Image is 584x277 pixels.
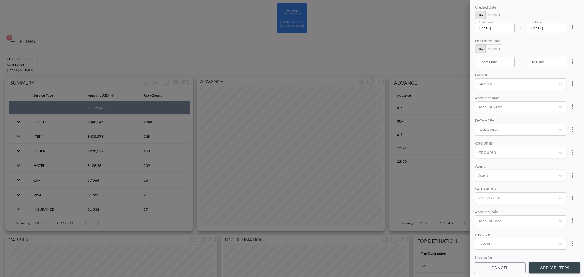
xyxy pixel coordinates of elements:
button: more [566,215,579,227]
div: Departure Date [475,39,566,44]
div: Account Code [475,209,566,215]
input: YYYY-MM-DD [527,23,567,33]
div: SALE ORDER [475,187,566,192]
div: GROUP [475,73,566,78]
button: more [566,237,579,250]
div: Created Date [475,5,566,11]
button: more [566,169,579,181]
input: YYYY-MM-DD [527,57,567,67]
button: more [566,101,579,113]
button: Month [485,11,502,19]
button: more [566,78,579,90]
button: Day [475,44,486,53]
button: Month [485,44,502,53]
button: more [566,55,579,67]
input: YYYY-MM-DD [475,23,515,33]
label: To Date [531,20,541,24]
input: YYYY-MM-DD [475,57,515,67]
button: more [566,123,579,136]
p: – [520,58,522,65]
button: Cancel [474,262,526,274]
label: From Date [479,20,493,24]
div: INVOICE [475,232,566,238]
p: – [520,24,522,31]
div: Account Name [475,95,566,101]
div: DATA AREA [475,118,566,124]
div: Agent [475,164,566,170]
button: more [566,146,579,158]
div: GROUP ID [475,141,566,147]
button: more [566,21,579,33]
button: more [566,192,579,204]
button: Day [475,11,486,19]
button: Apply Filters [529,262,580,274]
div: Invoice for [475,255,566,261]
div: 2025-09-012025-09-02 [475,5,579,33]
